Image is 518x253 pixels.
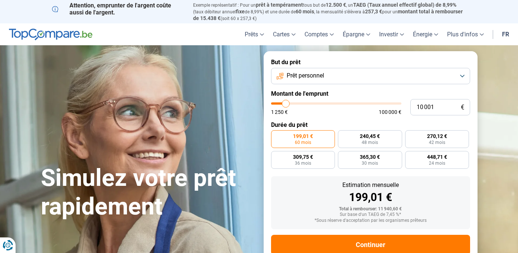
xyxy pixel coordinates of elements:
[277,218,464,223] div: *Sous réserve d'acceptation par les organismes prêteurs
[295,161,311,165] span: 36 mois
[379,109,401,115] span: 100 000 €
[338,23,375,45] a: Épargne
[362,140,378,145] span: 48 mois
[256,2,303,8] span: prêt à tempérament
[271,68,470,84] button: Prêt personnel
[375,23,408,45] a: Investir
[427,154,447,160] span: 448,71 €
[353,2,456,8] span: TAEG (Taux annuel effectif global) de 8,99%
[295,140,311,145] span: 60 mois
[52,2,184,16] p: Attention, emprunter de l'argent coûte aussi de l'argent.
[9,29,92,40] img: TopCompare
[271,109,288,115] span: 1 250 €
[498,23,514,45] a: fr
[326,2,346,8] span: 12.500 €
[293,154,313,160] span: 309,75 €
[360,134,380,139] span: 240,45 €
[429,161,445,165] span: 24 mois
[365,9,382,14] span: 257,3 €
[277,182,464,188] div: Estimation mensuelle
[271,59,470,66] label: But du prêt
[461,104,464,111] span: €
[443,23,488,45] a: Plus d'infos
[193,9,463,21] span: montant total à rembourser de 15.438 €
[193,2,466,22] p: Exemple représentatif : Pour un tous but de , un (taux débiteur annuel de 8,99%) et une durée de ...
[360,154,380,160] span: 365,30 €
[287,72,324,80] span: Prêt personnel
[271,121,470,128] label: Durée du prêt
[277,207,464,212] div: Total à rembourser: 11 940,60 €
[362,161,378,165] span: 30 mois
[41,164,255,221] h1: Simulez votre prêt rapidement
[271,90,470,97] label: Montant de l'emprunt
[296,9,314,14] span: 60 mois
[293,134,313,139] span: 199,01 €
[277,212,464,217] div: Sur base d'un TAEG de 7,45 %*
[268,23,300,45] a: Cartes
[240,23,268,45] a: Prêts
[427,134,447,139] span: 270,12 €
[277,192,464,203] div: 199,01 €
[408,23,443,45] a: Énergie
[300,23,338,45] a: Comptes
[429,140,445,145] span: 42 mois
[236,9,245,14] span: fixe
